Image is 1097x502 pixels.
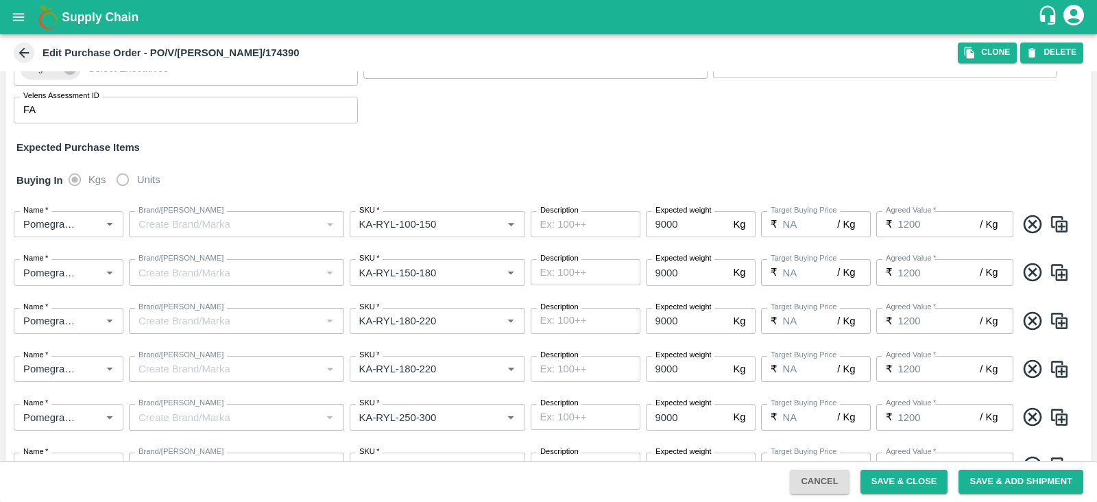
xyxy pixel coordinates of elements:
[69,166,171,193] div: buying_in
[837,458,855,473] p: / Kg
[34,3,62,31] img: logo
[138,398,224,409] label: Brand/[PERSON_NAME]
[1049,406,1070,429] img: CloneIcon
[980,409,998,425] p: / Kg
[771,458,777,473] p: ₹
[502,457,520,475] button: Open
[1049,261,1070,284] img: CloneIcon
[771,350,837,361] label: Target Buying Price
[133,215,317,233] input: Create Brand/Marka
[1049,358,1070,381] img: CloneIcon
[43,47,300,58] b: Edit Purchase Order - PO/V/[PERSON_NAME]/174390
[138,302,224,313] label: Brand/[PERSON_NAME]
[771,313,777,328] p: ₹
[18,360,79,378] input: Name
[502,215,520,233] button: Open
[1049,213,1070,236] img: CloneIcon
[771,205,837,216] label: Target Buying Price
[886,217,893,232] p: ₹
[137,172,160,187] span: Units
[354,457,481,475] input: SKU
[16,142,140,153] strong: Expected Purchase Items
[133,408,317,426] input: Create Brand/Marka
[886,265,893,280] p: ₹
[783,356,838,382] input: 0.0
[837,409,855,425] p: / Kg
[783,404,838,430] input: 0.0
[23,398,48,409] label: Name
[62,8,1037,27] a: Supply Chain
[886,205,936,216] label: Agreed Value
[655,398,712,409] label: Expected weight
[771,253,837,264] label: Target Buying Price
[655,350,712,361] label: Expected weight
[958,43,1017,62] button: Clone
[18,408,79,426] input: Name
[354,263,481,281] input: SKU
[11,166,69,195] h6: Buying In
[898,308,980,334] input: 0.0
[62,10,138,24] b: Supply Chain
[980,217,998,232] p: / Kg
[101,312,119,330] button: Open
[655,205,712,216] label: Expected weight
[837,361,855,376] p: / Kg
[771,217,777,232] p: ₹
[646,453,728,479] input: 0.0
[138,253,224,264] label: Brand/[PERSON_NAME]
[133,360,317,378] input: Create Brand/Marka
[733,265,745,280] p: Kg
[860,470,948,494] button: Save & Close
[646,211,728,237] input: 0.0
[1049,455,1070,477] img: CloneIcon
[980,458,998,473] p: / Kg
[1037,5,1061,29] div: customer-support
[886,253,936,264] label: Agreed Value
[646,356,728,382] input: 0.0
[101,263,119,281] button: Open
[354,360,481,378] input: SKU
[837,265,855,280] p: / Kg
[771,446,837,457] label: Target Buying Price
[133,312,317,330] input: Create Brand/Marka
[3,1,34,33] button: open drawer
[898,356,980,382] input: 0.0
[771,398,837,409] label: Target Buying Price
[138,446,224,457] label: Brand/[PERSON_NAME]
[502,263,520,281] button: Open
[733,409,745,425] p: Kg
[980,265,998,280] p: / Kg
[959,470,1083,494] button: Save & Add Shipment
[354,312,481,330] input: SKU
[898,211,980,237] input: 0.0
[354,215,481,233] input: SKU
[23,205,48,216] label: Name
[886,302,936,313] label: Agreed Value
[138,350,224,361] label: Brand/[PERSON_NAME]
[733,313,745,328] p: Kg
[886,398,936,409] label: Agreed Value
[101,360,119,378] button: Open
[655,446,712,457] label: Expected weight
[18,457,79,475] input: Name
[23,302,48,313] label: Name
[359,446,379,457] label: SKU
[502,312,520,330] button: Open
[783,211,838,237] input: 0.0
[771,265,777,280] p: ₹
[837,313,855,328] p: / Kg
[886,409,893,425] p: ₹
[133,457,317,475] input: Create Brand/Marka
[540,446,579,457] label: Description
[655,302,712,313] label: Expected weight
[646,308,728,334] input: 0.0
[540,302,579,313] label: Description
[359,253,379,264] label: SKU
[354,408,481,426] input: SKU
[980,361,998,376] p: / Kg
[502,360,520,378] button: Open
[646,404,728,430] input: 0.0
[886,446,936,457] label: Agreed Value
[771,302,837,313] label: Target Buying Price
[733,361,745,376] p: Kg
